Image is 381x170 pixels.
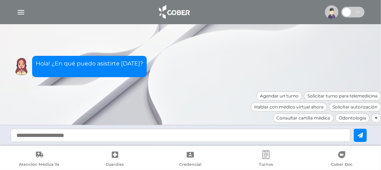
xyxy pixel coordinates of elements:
div: Agendar un turno [256,91,302,101]
span: Turnos [259,162,273,168]
div: Solicitar autorización [329,102,381,112]
img: Cober_menu-lines-white.svg [16,8,25,17]
span: Cober Doc [331,162,352,168]
a: Credencial [153,150,229,169]
div: Solicitar turno para telemedicina [304,91,381,101]
span: Guardias [106,162,124,168]
div: Odontología [335,113,370,123]
div: Consultar cartilla médica [273,113,334,123]
a: Atención Médica Ya [1,150,77,169]
img: logo_cober_home-white.png [155,4,192,21]
div: Hablar con médico virtual ahora [251,102,327,112]
a: Turnos [228,150,304,169]
img: profile-placeholder.svg [325,5,339,19]
a: Cober Doc [304,150,380,169]
p: Hola! ¿En qué puedo asistirte [DATE]? [36,59,143,68]
a: Guardias [77,150,153,169]
img: Cober IA [12,58,30,75]
span: Atención Médica Ya [19,162,59,168]
span: Credencial [179,162,201,168]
